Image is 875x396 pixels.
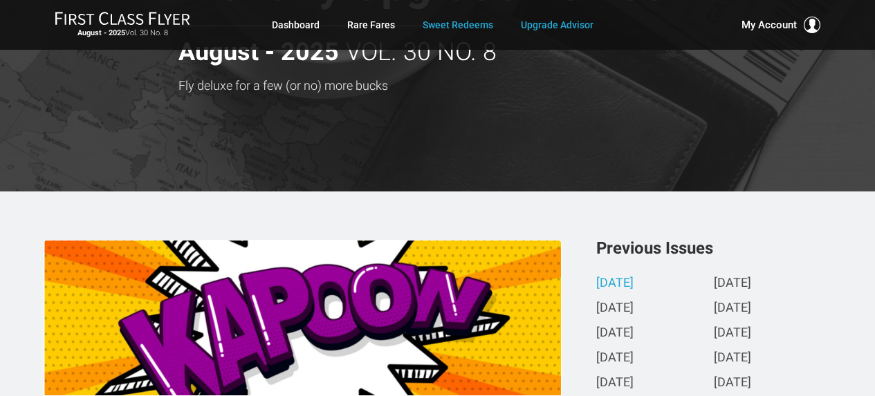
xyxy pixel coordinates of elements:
[55,28,190,38] small: Vol. 30 No. 8
[714,301,751,316] a: [DATE]
[714,351,751,366] a: [DATE]
[596,351,634,366] a: [DATE]
[423,12,493,37] a: Sweet Redeems
[714,276,751,291] a: [DATE]
[714,376,751,390] a: [DATE]
[178,79,764,93] h3: Fly deluxe for a few (or no) more bucks
[55,11,190,26] img: First Class Flyer
[178,26,497,66] h2: Vol. 30 No. 8
[178,39,339,66] strong: August - 2025
[714,326,751,341] a: [DATE]
[742,17,797,33] span: My Account
[596,376,634,390] a: [DATE]
[596,301,634,316] a: [DATE]
[596,240,831,256] h3: Previous Issues
[742,17,820,33] button: My Account
[77,28,125,37] strong: August - 2025
[55,11,190,39] a: First Class FlyerAugust - 2025Vol. 30 No. 8
[521,12,593,37] a: Upgrade Advisor
[596,276,634,291] a: [DATE]
[596,326,634,341] a: [DATE]
[272,12,320,37] a: Dashboard
[347,12,395,37] a: Rare Fares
